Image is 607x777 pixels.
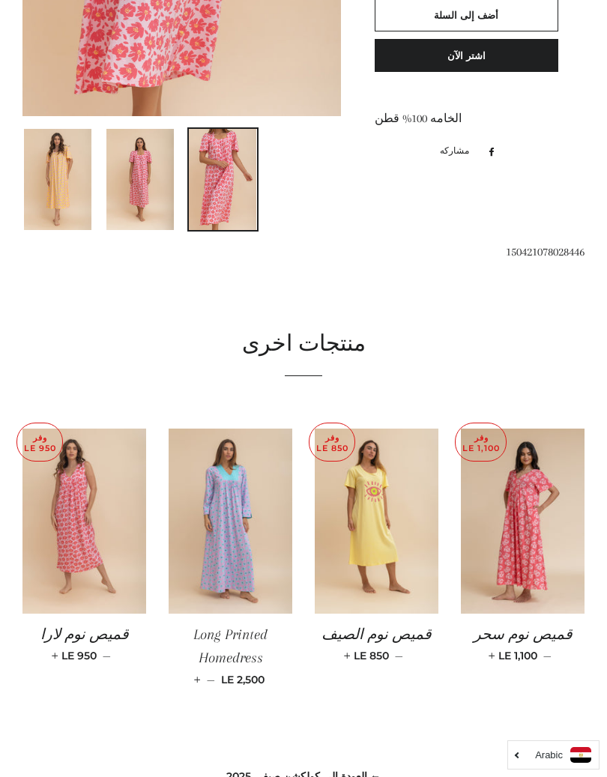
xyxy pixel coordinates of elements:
[189,129,256,230] img: تحميل الصورة في عارض المعرض ، جلابيه لارا
[535,750,563,760] i: Arabic
[440,143,477,160] span: مشاركه
[55,649,97,662] span: LE 950
[474,626,573,643] span: قميص نوم سحر
[375,39,558,72] button: اشتر الآن
[506,245,585,259] span: 150421078028446
[40,626,129,643] span: قميص نوم لارا
[516,747,591,763] a: Arabic
[543,649,552,662] span: —
[22,329,585,360] h2: منتجات اخرى
[193,626,268,666] span: Long Printed Homedress
[207,673,215,686] span: —
[169,614,292,699] a: Long Printed Homedress — LE 2,500
[492,649,537,662] span: LE 1,100
[197,673,265,686] span: LE 2,500
[309,423,354,462] p: وفر LE 850
[456,423,506,462] p: وفر LE 1,100
[461,614,585,675] a: قميص نوم سحر — LE 1,100
[315,614,438,675] a: قميص نوم الصيف — LE 850
[103,649,111,662] span: —
[106,129,174,230] img: تحميل الصورة في عارض المعرض ، جلابيه لارا
[24,129,91,230] img: تحميل الصورة في عارض المعرض ، جلابيه لارا
[22,614,146,675] a: قميص نوم لارا — LE 950
[321,626,432,643] span: قميص نوم الصيف
[375,109,566,128] div: الخامه 100% قطن
[17,423,62,462] p: وفر LE 950
[347,649,389,662] span: LE 850
[434,9,498,21] span: أضف إلى السلة
[395,649,403,662] span: —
